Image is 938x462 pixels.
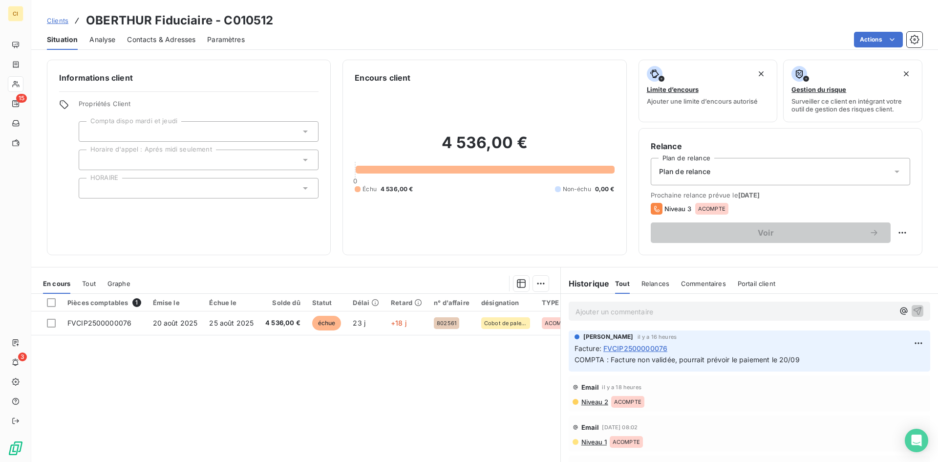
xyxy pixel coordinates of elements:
[659,167,710,176] span: Plan de relance
[132,298,141,307] span: 1
[265,318,300,328] span: 4 536,00 €
[647,97,758,105] span: Ajouter une limite d’encours autorisé
[905,429,928,452] div: Open Intercom Messenger
[651,222,891,243] button: Voir
[561,278,610,289] h6: Historique
[362,185,377,194] span: Échu
[355,72,410,84] h6: Encours client
[662,229,869,237] span: Voir
[87,184,95,193] input: Ajouter une valeur
[391,319,406,327] span: +18 j
[854,32,903,47] button: Actions
[738,191,760,199] span: [DATE]
[355,133,614,162] h2: 4 536,00 €
[353,177,357,185] span: 0
[580,398,608,406] span: Niveau 2
[580,438,607,446] span: Niveau 1
[613,439,640,445] span: ACOMPTE
[681,280,726,287] span: Commentaires
[381,185,413,194] span: 4 536,00 €
[575,355,800,364] span: COMPTA : Facture non validée, pourrait prévoir le paiement le 20/09
[8,440,23,456] img: Logo LeanPay
[563,185,591,194] span: Non-échu
[575,343,601,353] span: Facture :
[641,280,669,287] span: Relances
[639,60,778,122] button: Limite d’encoursAjouter une limite d’encours autorisé
[638,334,677,340] span: il y a 16 heures
[86,12,273,29] h3: OBERTHUR Fiduciaire - C010512
[107,280,130,287] span: Graphe
[153,319,198,327] span: 20 août 2025
[542,299,613,307] div: TYPE DE FACTURE
[312,316,341,330] span: échue
[391,299,422,307] div: Retard
[67,319,131,327] span: FVCIP2500000076
[87,155,95,164] input: Ajouter une valeur
[602,424,638,430] span: [DATE] 08:02
[595,185,615,194] span: 0,00 €
[583,332,634,341] span: [PERSON_NAME]
[312,299,341,307] div: Statut
[664,205,691,213] span: Niveau 3
[434,299,469,307] div: n° d'affaire
[87,127,95,136] input: Ajouter une valeur
[603,343,667,353] span: FVCIP2500000076
[47,35,78,44] span: Situation
[43,280,70,287] span: En cours
[437,320,456,326] span: 802561
[651,140,910,152] h6: Relance
[127,35,195,44] span: Contacts & Adresses
[353,319,365,327] span: 23 j
[8,6,23,22] div: CI
[647,86,699,93] span: Limite d’encours
[209,319,254,327] span: 25 août 2025
[47,17,68,24] span: Clients
[209,299,254,307] div: Échue le
[59,72,319,84] h6: Informations client
[18,352,27,361] span: 3
[153,299,198,307] div: Émise le
[651,191,910,199] span: Prochaine relance prévue le
[82,280,96,287] span: Tout
[602,384,641,390] span: il y a 18 heures
[783,60,922,122] button: Gestion du risqueSurveiller ce client en intégrant votre outil de gestion des risques client.
[614,399,641,405] span: ACOMPTE
[47,16,68,25] a: Clients
[265,299,300,307] div: Solde dû
[615,280,630,287] span: Tout
[79,100,319,113] span: Propriétés Client
[581,423,599,431] span: Email
[545,320,572,326] span: ACOMPTE
[581,383,599,391] span: Email
[16,94,27,103] span: 15
[791,86,846,93] span: Gestion du risque
[791,97,914,113] span: Surveiller ce client en intégrant votre outil de gestion des risques client.
[481,299,530,307] div: désignation
[738,280,775,287] span: Portail client
[207,35,245,44] span: Paramètres
[698,206,725,212] span: ACOMPTE
[353,299,379,307] div: Délai
[67,298,141,307] div: Pièces comptables
[89,35,115,44] span: Analyse
[484,320,527,326] span: Cobot de palettisation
